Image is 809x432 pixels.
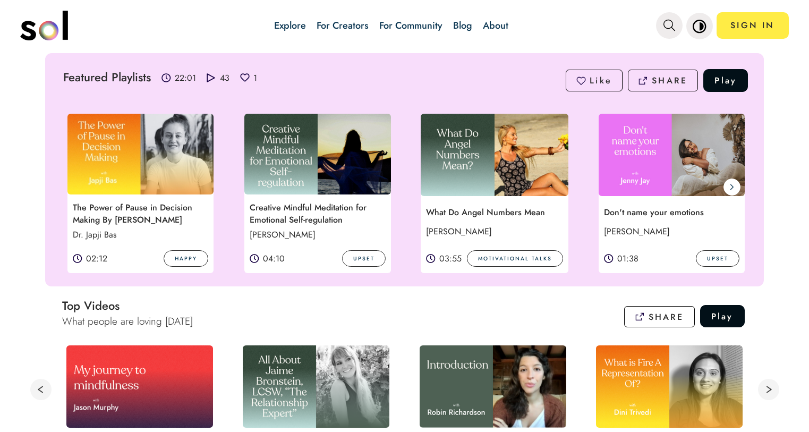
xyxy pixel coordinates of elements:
[67,227,211,242] p: Dr. Japji Bas
[599,205,742,220] p: Don't name your emotions
[703,69,748,92] button: Play
[244,227,388,242] p: [PERSON_NAME]
[652,74,687,87] p: SHARE
[220,72,229,84] p: 43
[244,200,388,227] p: Creative Mindful Meditation for Emotional Self-regulation
[596,345,743,428] img: What is fire a representation of?
[483,19,508,32] a: About
[624,306,694,328] button: SHARE
[20,11,68,40] img: logo
[66,345,213,428] img: jason@mindfulsolutions.info
[421,205,564,220] p: What Do Angel Numbers Mean
[67,114,214,194] img: 1661951467953VideoTemplate-Text-Gradient-1.png
[20,7,789,44] nav: main navigation
[439,252,462,265] p: 03:55
[700,305,745,327] button: Play
[244,114,391,194] img: 1.png
[253,72,257,84] p: 1
[628,70,698,91] button: SHARE
[243,345,389,428] img: All About Jaime Bronstein, LCSW, “The Relationship Expert”
[599,114,745,196] img: 1.png
[263,252,285,265] p: 04:10
[421,114,568,196] img: 1.png
[590,74,612,87] p: Like
[420,345,566,428] img: Introduction
[342,250,386,267] div: UPSET
[86,252,107,265] p: 02:12
[164,250,208,267] div: HAPPY
[649,311,684,323] p: SHARE
[453,19,472,32] a: Blog
[566,70,623,91] button: Like
[62,314,193,328] h3: What people are loving [DATE]
[696,250,739,267] div: UPSET
[175,72,196,84] p: 22:01
[62,297,193,314] h2: Top Videos
[274,19,306,32] a: Explore
[67,200,211,227] p: The Power of Pause in Decision Making By [PERSON_NAME]
[379,19,442,32] a: For Community
[317,19,369,32] a: For Creators
[617,252,638,265] p: 01:38
[421,224,564,239] p: [PERSON_NAME]
[599,224,742,239] p: [PERSON_NAME]
[717,12,789,39] a: SIGN IN
[63,69,151,89] h2: Featured Playlists
[467,250,563,267] div: MOTIVATIONAL TALKS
